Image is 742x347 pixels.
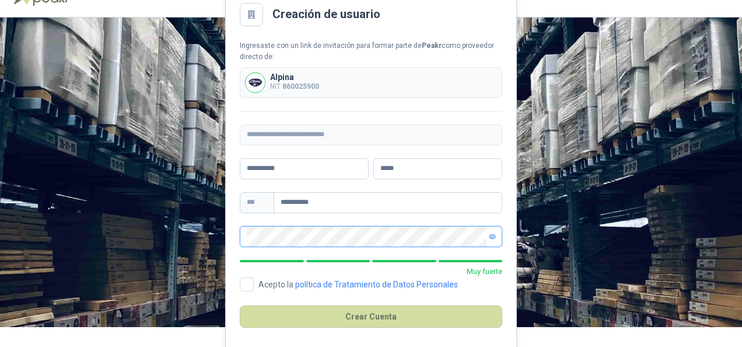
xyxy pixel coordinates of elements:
[489,233,496,240] span: eye
[254,280,463,289] span: Acepto la
[240,266,502,277] p: Muy fuerte
[422,41,442,50] b: Peakr
[270,73,319,81] p: Alpina
[272,5,380,23] h2: Creación de usuario
[282,82,319,91] b: 860025900
[295,280,458,289] a: política de Tratamiento de Datos Personales
[240,40,502,63] div: Ingresaste con un link de invitación para formar parte de como proveedor directo de:
[240,306,502,328] button: Crear Cuenta
[270,81,319,92] p: NIT
[246,73,265,92] img: Company Logo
